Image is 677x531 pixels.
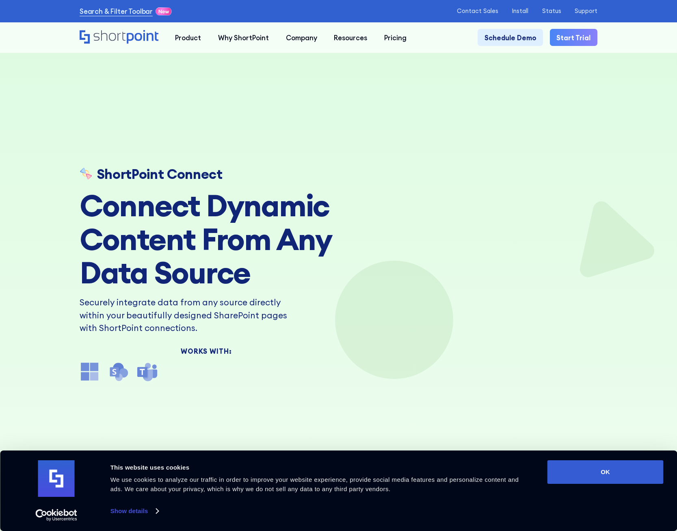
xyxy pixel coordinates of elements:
div: Why ShortPoint [218,33,269,43]
button: OK [547,460,664,484]
img: microsoft office icon [80,361,100,382]
a: Status [542,8,561,15]
h1: ShortPoint Connect [97,166,223,182]
span: We use cookies to analyze our traffic in order to improve your website experience, provide social... [110,476,519,492]
h2: Connect Dynamic Content From Any Data Source [80,189,333,289]
a: Resources [325,29,376,46]
img: SharePoint icon [108,361,129,382]
a: Show details [110,505,158,517]
a: Pricing [376,29,415,46]
p: Securely integrate data from any source directly within your beautifully designed SharePoint page... [80,296,290,334]
div: Resources [334,33,367,43]
div: This website uses cookies [110,463,529,472]
a: Search & Filter Toolbar [80,6,153,16]
a: Start Trial [550,29,597,46]
a: Install [512,8,528,15]
div: Product [175,33,201,43]
a: Product [167,29,210,46]
img: logo [38,460,75,497]
a: Company [277,29,326,46]
a: Support [575,8,597,15]
div: Works With: [80,348,333,355]
img: microsoft teams icon [137,361,158,382]
div: Pricing [384,33,407,43]
a: Home [80,30,158,45]
div: Company [286,33,317,43]
a: Usercentrics Cookiebot - opens in a new window [21,509,92,521]
a: Why ShortPoint [210,29,277,46]
a: Contact Sales [457,8,498,15]
a: Schedule Demo [478,29,543,46]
